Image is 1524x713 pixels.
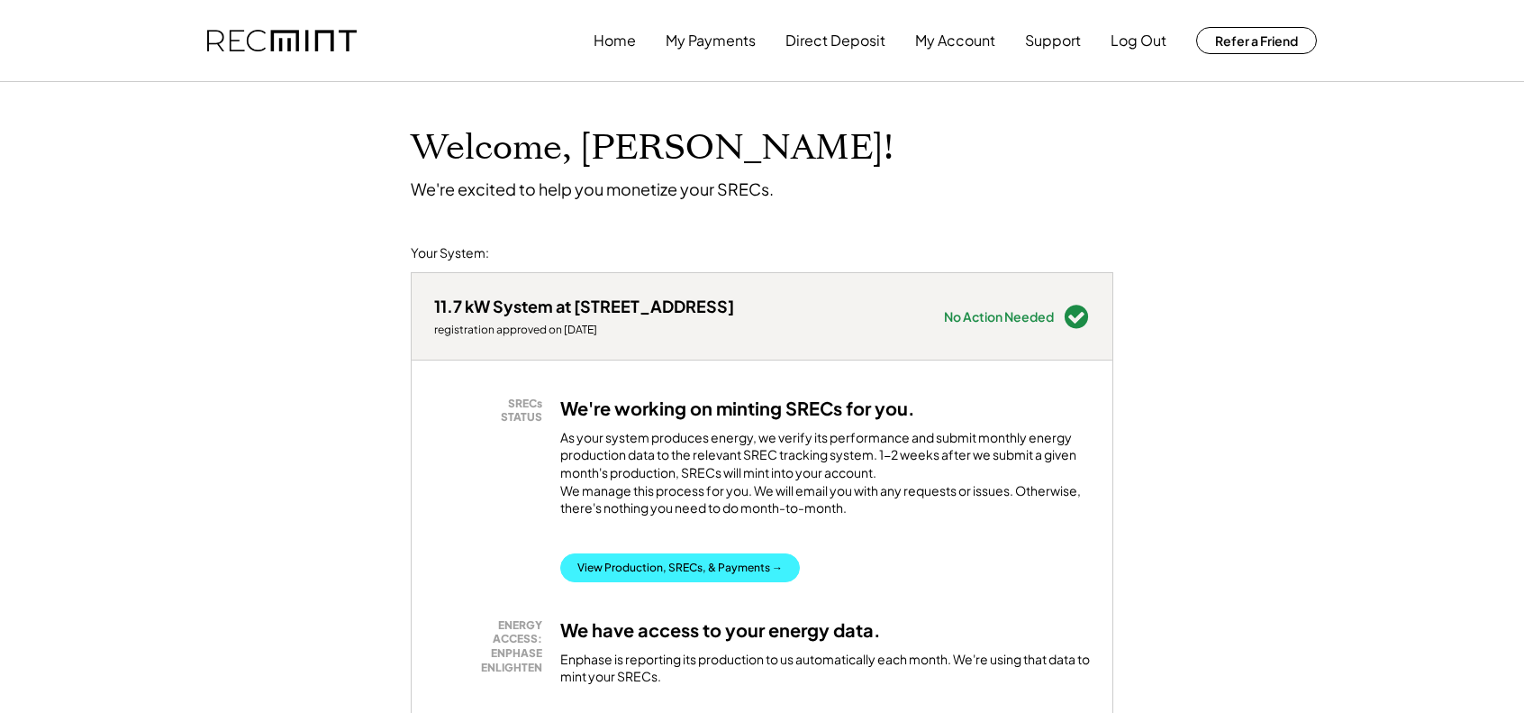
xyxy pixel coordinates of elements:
div: 11.7 kW System at [STREET_ADDRESS] [434,296,734,316]
div: Your System: [411,244,489,262]
h1: Welcome, [PERSON_NAME]! [411,127,894,169]
button: Support [1025,23,1081,59]
img: recmint-logotype%403x.png [207,30,357,52]
div: We're excited to help you monetize your SRECs. [411,178,774,199]
div: ENERGY ACCESS: ENPHASE ENLIGHTEN [443,618,542,674]
button: Direct Deposit [785,23,885,59]
button: Home [594,23,636,59]
button: View Production, SRECs, & Payments → [560,553,800,582]
div: SRECs STATUS [443,397,542,425]
div: Enphase is reporting its production to us automatically each month. We're using that data to mint... [560,651,1090,686]
div: As your system produces energy, we verify its performance and submit monthly energy production da... [560,429,1090,526]
h3: We're working on minting SRECs for you. [560,397,915,420]
div: No Action Needed [944,310,1054,323]
h3: We have access to your energy data. [560,618,881,642]
div: registration approved on [DATE] [434,323,734,337]
button: Refer a Friend [1196,27,1317,54]
button: My Payments [666,23,756,59]
button: Log Out [1111,23,1166,59]
button: My Account [915,23,995,59]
